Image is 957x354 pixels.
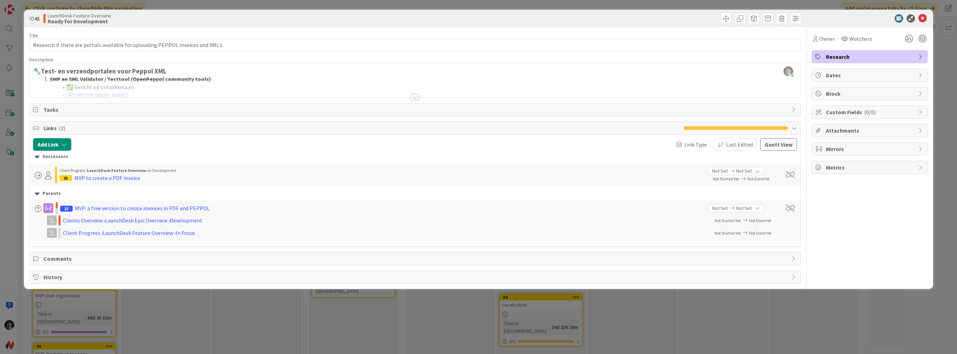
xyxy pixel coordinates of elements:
[63,216,244,225] div: Clients Overview › LaunchDesk Epic Overview › Development
[736,205,752,212] span: Not Set
[59,168,87,173] span: Client Progress ›
[684,140,707,149] span: Link Type
[60,206,73,212] span: 37
[50,76,211,82] strong: SMP en SML Validator / Testtool (OpenPeppol community tools)
[749,230,771,236] span: Not Done Yet
[29,56,53,63] span: Description
[33,68,797,75] h3: 🔧
[826,53,915,61] span: Research
[148,168,176,173] span: In Development
[75,204,210,212] div: MVP: a free version to create invoices in PDF and PEPPOL
[43,273,788,281] span: History
[29,32,38,39] label: Title
[760,138,797,151] button: Gantt View
[33,138,71,151] button: Add Link
[747,176,770,181] span: Not Done Yet
[41,67,166,75] strong: Test- en verzendportalen voor Peppol XML
[63,229,244,237] div: Client Progress › LaunchDesk Feature Overview › In Focus
[850,34,872,43] span: Watchers
[715,230,741,236] span: Not Started Yet
[826,145,915,153] span: Mirrors
[59,125,65,132] span: ( 2 )
[726,140,753,149] span: Last Edited
[826,163,915,172] span: Metrics
[43,105,788,114] span: Tasks
[35,190,795,197] div: Parents
[87,168,148,173] b: LaunchDesk Feature Overview ›
[783,66,793,76] img: IfP3aR3Z0pBdgTu8LrHWlAdyNSnr40b9.jpg
[74,174,140,182] div: MVP to create a PDF invoice
[29,39,801,51] input: type card name here...
[59,175,72,181] div: 35
[35,153,795,160] div: Successors
[826,108,915,116] span: Custom Fields
[48,13,111,18] span: LaunchDesk Feature Overview
[826,71,915,79] span: Dates
[713,176,739,181] span: Not Started Yet
[864,109,876,116] span: ( 0/0 )
[29,14,40,23] span: ID
[48,18,111,24] b: Ready for Development
[819,34,835,43] span: Owner
[714,138,757,151] button: Last Edited
[826,126,915,135] span: Attachments
[34,15,40,22] b: 41
[712,167,728,175] span: Not Set
[826,89,915,98] span: Block
[712,205,728,212] span: Not Set
[749,218,771,223] span: Not Done Yet
[715,218,741,223] span: Not Started Yet
[43,254,788,263] span: Comments
[736,167,752,175] span: Not Set
[43,124,680,132] span: Links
